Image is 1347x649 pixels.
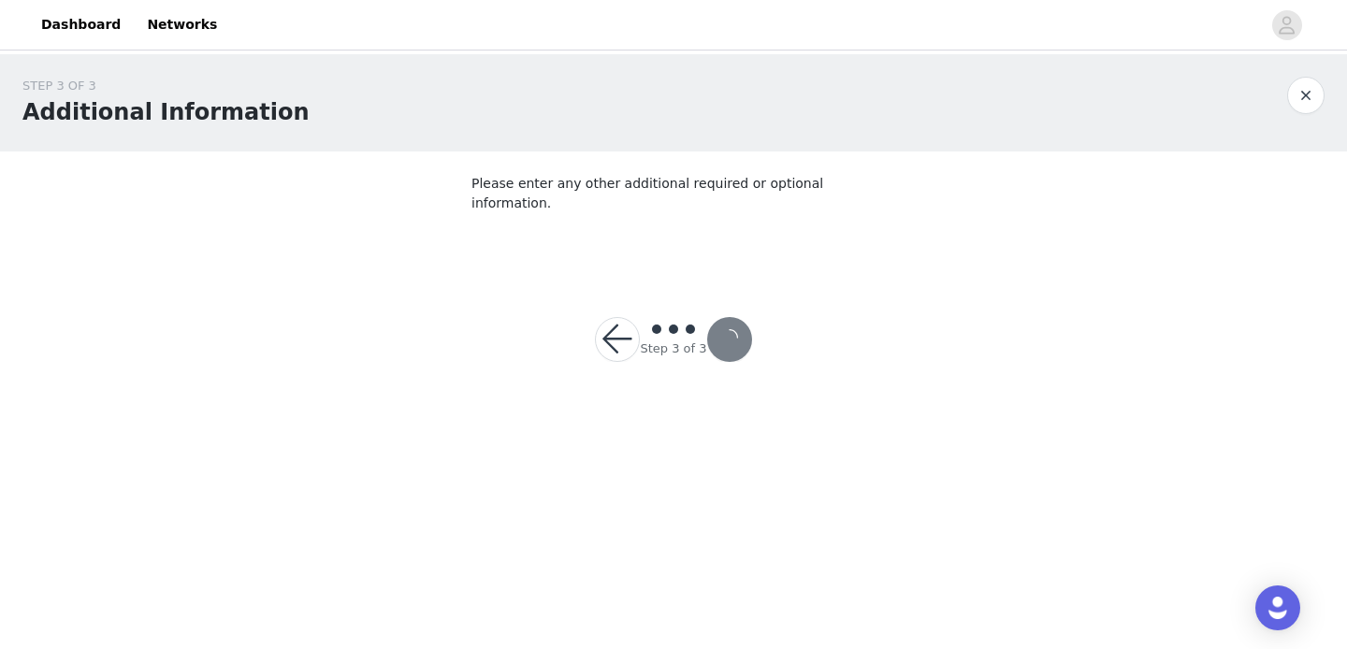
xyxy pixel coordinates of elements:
div: Step 3 of 3 [640,339,706,358]
div: STEP 3 OF 3 [22,77,309,95]
div: avatar [1278,10,1296,40]
a: Networks [136,4,228,46]
p: Please enter any other additional required or optional information. [471,174,876,213]
a: Dashboard [30,4,132,46]
h1: Additional Information [22,95,309,129]
div: Open Intercom Messenger [1255,585,1300,630]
